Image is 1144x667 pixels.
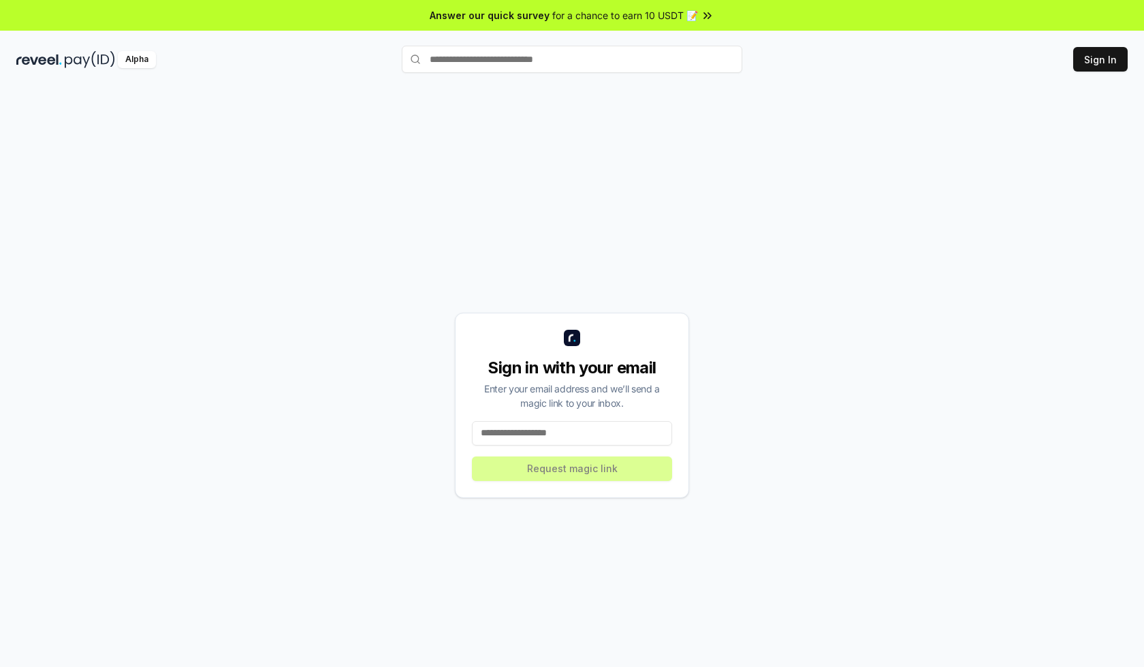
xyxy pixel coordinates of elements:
[472,382,672,410] div: Enter your email address and we’ll send a magic link to your inbox.
[16,51,62,68] img: reveel_dark
[1073,47,1128,72] button: Sign In
[118,51,156,68] div: Alpha
[472,357,672,379] div: Sign in with your email
[430,8,550,22] span: Answer our quick survey
[65,51,115,68] img: pay_id
[564,330,580,346] img: logo_small
[552,8,698,22] span: for a chance to earn 10 USDT 📝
